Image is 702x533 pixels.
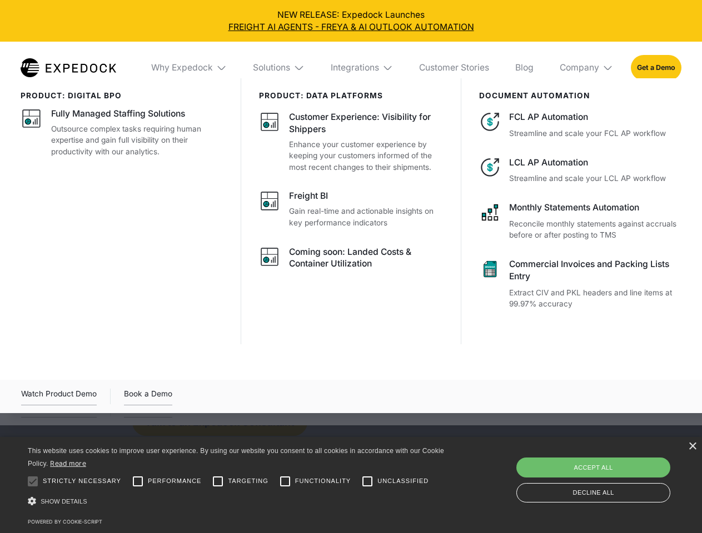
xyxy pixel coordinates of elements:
div: Company [560,62,599,73]
div: Solutions [253,62,290,73]
div: Show details [28,494,448,509]
div: Integrations [322,42,402,94]
div: document automation [479,91,681,100]
a: open lightbox [21,388,97,405]
a: FCL AP AutomationStreamline and scale your FCL AP workflow [479,111,681,139]
div: Why Expedock [142,42,236,94]
a: FREIGHT AI AGENTS - FREYA & AI OUTLOOK AUTOMATION [9,21,694,33]
iframe: Chat Widget [517,413,702,533]
a: Book a Demo [124,388,172,405]
a: Monthly Statements AutomationReconcile monthly statements against accruals before or after postin... [479,202,681,241]
div: NEW RELEASE: Expedock Launches [9,9,694,33]
div: PRODUCT: data platforms [259,91,444,100]
a: Customer Experience: Visibility for ShippersEnhance your customer experience by keeping your cust... [259,111,444,173]
p: Extract CIV and PKL headers and line items at 99.97% accuracy [509,287,681,310]
span: This website uses cookies to improve user experience. By using our website you consent to all coo... [28,447,444,467]
p: Outsource complex tasks requiring human expertise and gain full visibility on their productivity ... [51,123,223,158]
a: Freight BIGain real-time and actionable insights on key performance indicators [259,190,444,228]
span: Unclassified [377,476,429,486]
div: Watch Product Demo [21,388,97,405]
a: Read more [50,459,86,467]
div: Freight BI [289,190,328,202]
a: Get a Demo [631,55,681,80]
div: Monthly Statements Automation [509,202,681,214]
span: Targeting [228,476,268,486]
p: Streamline and scale your FCL AP workflow [509,128,681,139]
div: LCL AP Automation [509,157,681,169]
div: product: digital bpo [21,91,223,100]
p: Gain real-time and actionable insights on key performance indicators [289,205,444,228]
div: Coming soon: Landed Costs & Container Utilization [289,246,444,270]
a: Customer Stories [410,42,497,94]
a: Powered by cookie-script [28,519,102,525]
a: Coming soon: Landed Costs & Container Utilization [259,246,444,274]
p: Enhance your customer experience by keeping your customers informed of the most recent changes to... [289,139,444,173]
span: Functionality [295,476,351,486]
div: Customer Experience: Visibility for Shippers [289,111,444,135]
div: Commercial Invoices and Packing Lists Entry [509,258,681,283]
a: Commercial Invoices and Packing Lists EntryExtract CIV and PKL headers and line items at 99.97% a... [479,258,681,310]
span: Performance [148,476,202,486]
div: Company [551,42,622,94]
a: Fully Managed Staffing SolutionsOutsource complex tasks requiring human expertise and gain full v... [21,108,223,157]
div: Why Expedock [151,62,213,73]
a: LCL AP AutomationStreamline and scale your LCL AP workflow [479,157,681,184]
span: Show details [41,498,87,505]
p: Streamline and scale your LCL AP workflow [509,173,681,184]
a: Blog [506,42,542,94]
div: Integrations [331,62,379,73]
div: Fully Managed Staffing Solutions [51,108,185,120]
div: Solutions [245,42,313,94]
div: FCL AP Automation [509,111,681,123]
p: Reconcile monthly statements against accruals before or after posting to TMS [509,218,681,241]
span: Strictly necessary [43,476,121,486]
